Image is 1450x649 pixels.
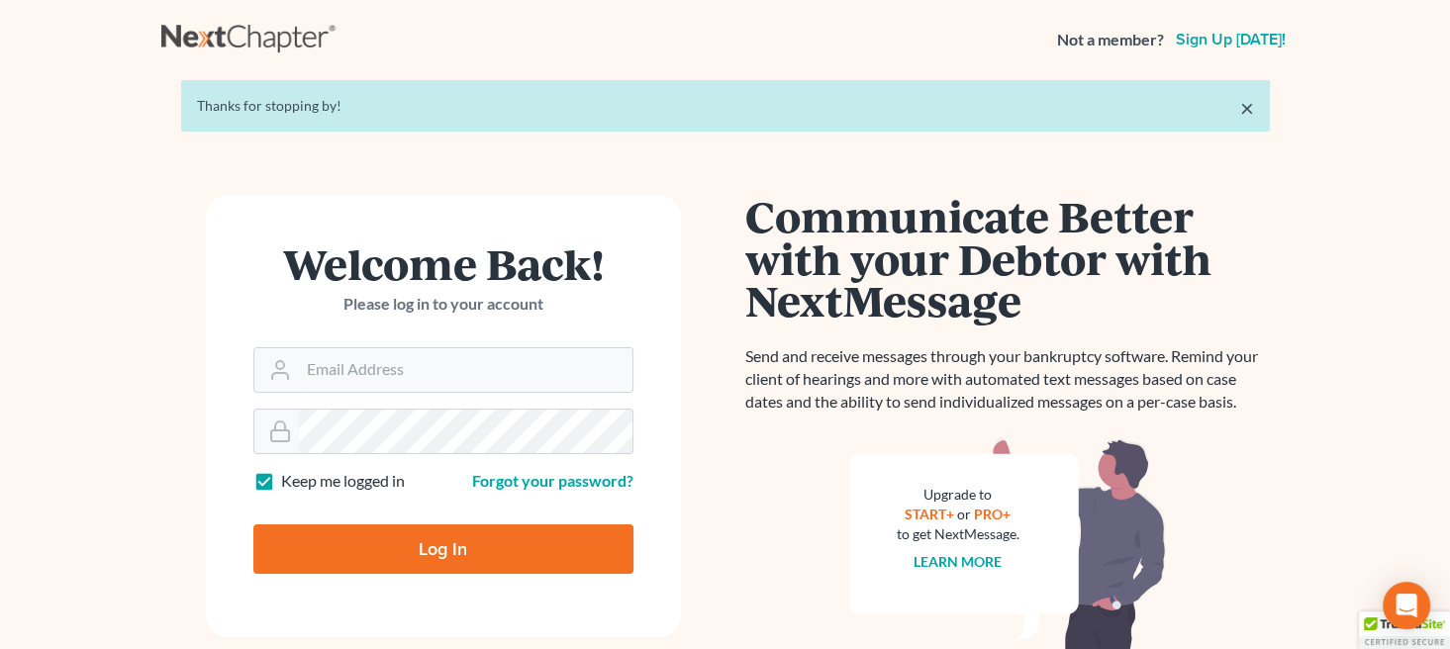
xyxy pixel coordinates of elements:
label: Keep me logged in [281,470,405,493]
h1: Communicate Better with your Debtor with NextMessage [745,195,1270,322]
a: Sign up [DATE]! [1172,32,1290,47]
a: × [1240,96,1254,120]
p: Send and receive messages through your bankruptcy software. Remind your client of hearings and mo... [745,345,1270,414]
div: TrustedSite Certified [1359,611,1450,649]
div: to get NextMessage. [897,524,1019,544]
div: Open Intercom Messenger [1383,582,1430,629]
span: or [957,506,971,522]
input: Log In [253,524,633,574]
h1: Welcome Back! [253,242,633,285]
a: START+ [905,506,954,522]
a: Forgot your password? [472,471,633,490]
div: Thanks for stopping by! [197,96,1254,116]
a: Learn more [914,553,1002,570]
strong: Not a member? [1057,29,1164,51]
a: PRO+ [974,506,1011,522]
div: Upgrade to [897,485,1019,505]
input: Email Address [299,348,632,392]
p: Please log in to your account [253,293,633,316]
